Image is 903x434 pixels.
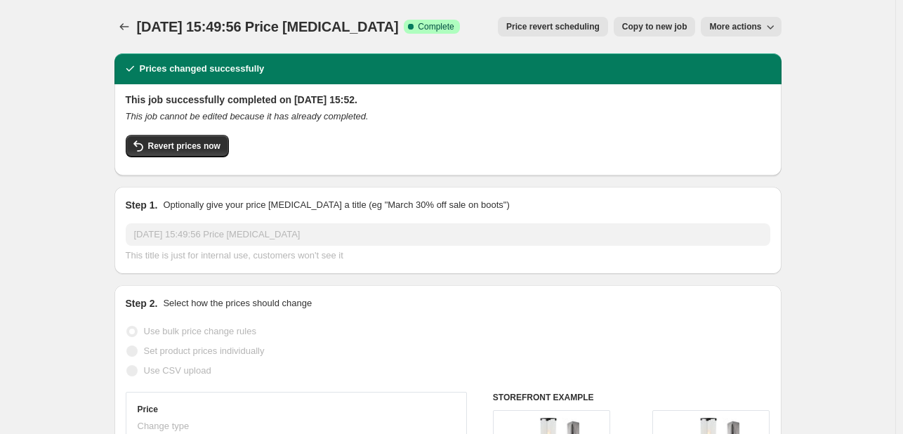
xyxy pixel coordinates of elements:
span: Price revert scheduling [506,21,600,32]
button: More actions [701,17,781,37]
h2: Step 1. [126,198,158,212]
span: Set product prices individually [144,346,265,356]
button: Revert prices now [126,135,229,157]
h2: Prices changed successfully [140,62,265,76]
span: More actions [709,21,761,32]
span: Complete [418,21,454,32]
input: 30% off holiday sale [126,223,770,246]
i: This job cannot be edited because it has already completed. [126,111,369,121]
span: Revert prices now [148,140,220,152]
button: Price change jobs [114,17,134,37]
span: Use bulk price change rules [144,326,256,336]
span: Use CSV upload [144,365,211,376]
h6: STOREFRONT EXAMPLE [493,392,770,403]
span: Change type [138,421,190,431]
span: This title is just for internal use, customers won't see it [126,250,343,261]
span: [DATE] 15:49:56 Price [MEDICAL_DATA] [137,19,399,34]
button: Copy to new job [614,17,696,37]
h3: Price [138,404,158,415]
span: Copy to new job [622,21,687,32]
p: Select how the prices should change [163,296,312,310]
button: Price revert scheduling [498,17,608,37]
h2: This job successfully completed on [DATE] 15:52. [126,93,770,107]
h2: Step 2. [126,296,158,310]
p: Optionally give your price [MEDICAL_DATA] a title (eg "March 30% off sale on boots") [163,198,509,212]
